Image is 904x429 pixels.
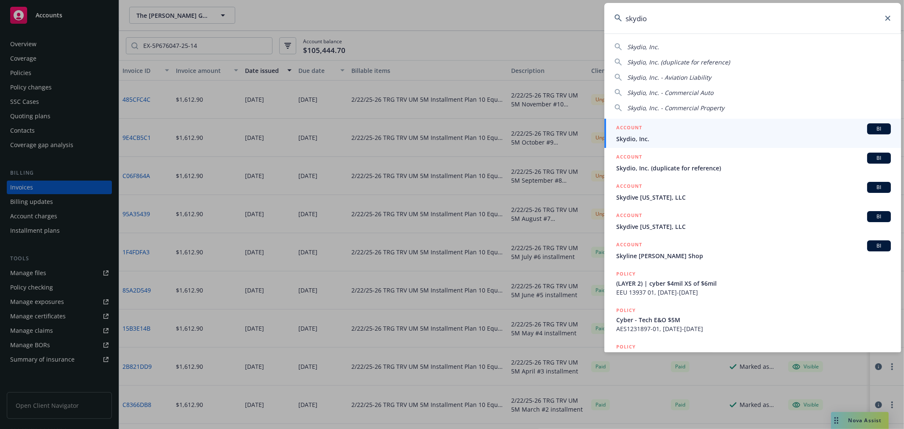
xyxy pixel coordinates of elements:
[616,134,891,143] span: Skydio, Inc.
[616,343,636,351] h5: POLICY
[604,206,901,236] a: ACCOUNTBISkydive [US_STATE], LLC
[616,182,642,192] h5: ACCOUNT
[616,352,891,361] span: Cyber - $5M X $15M
[604,177,901,206] a: ACCOUNTBISkydive [US_STATE], LLC
[616,315,891,324] span: Cyber - Tech E&O $5M
[616,279,891,288] span: (LAYER 2) | cyber $4mil XS of $6mil
[871,184,887,191] span: BI
[616,324,891,333] span: AES1231897-01, [DATE]-[DATE]
[871,213,887,220] span: BI
[616,153,642,163] h5: ACCOUNT
[604,3,901,33] input: Search...
[604,148,901,177] a: ACCOUNTBISkydio, Inc. (duplicate for reference)
[616,251,891,260] span: Skyline [PERSON_NAME] Shop
[871,242,887,250] span: BI
[627,104,724,112] span: Skydio, Inc. - Commercial Property
[616,270,636,278] h5: POLICY
[871,154,887,162] span: BI
[616,164,891,173] span: Skydio, Inc. (duplicate for reference)
[604,265,901,301] a: POLICY(LAYER 2) | cyber $4mil XS of $6milEEU 13937 01, [DATE]-[DATE]
[616,211,642,221] h5: ACCOUNT
[616,193,891,202] span: Skydive [US_STATE], LLC
[616,288,891,297] span: EEU 13937 01, [DATE]-[DATE]
[627,89,713,97] span: Skydio, Inc. - Commercial Auto
[616,222,891,231] span: Skydive [US_STATE], LLC
[616,306,636,315] h5: POLICY
[627,58,730,66] span: Skydio, Inc. (duplicate for reference)
[871,125,887,133] span: BI
[616,123,642,134] h5: ACCOUNT
[604,301,901,338] a: POLICYCyber - Tech E&O $5MAES1231897-01, [DATE]-[DATE]
[604,338,901,374] a: POLICYCyber - $5M X $15M
[604,119,901,148] a: ACCOUNTBISkydio, Inc.
[604,236,901,265] a: ACCOUNTBISkyline [PERSON_NAME] Shop
[627,43,659,51] span: Skydio, Inc.
[627,73,711,81] span: Skydio, Inc. - Aviation Liability
[616,240,642,251] h5: ACCOUNT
